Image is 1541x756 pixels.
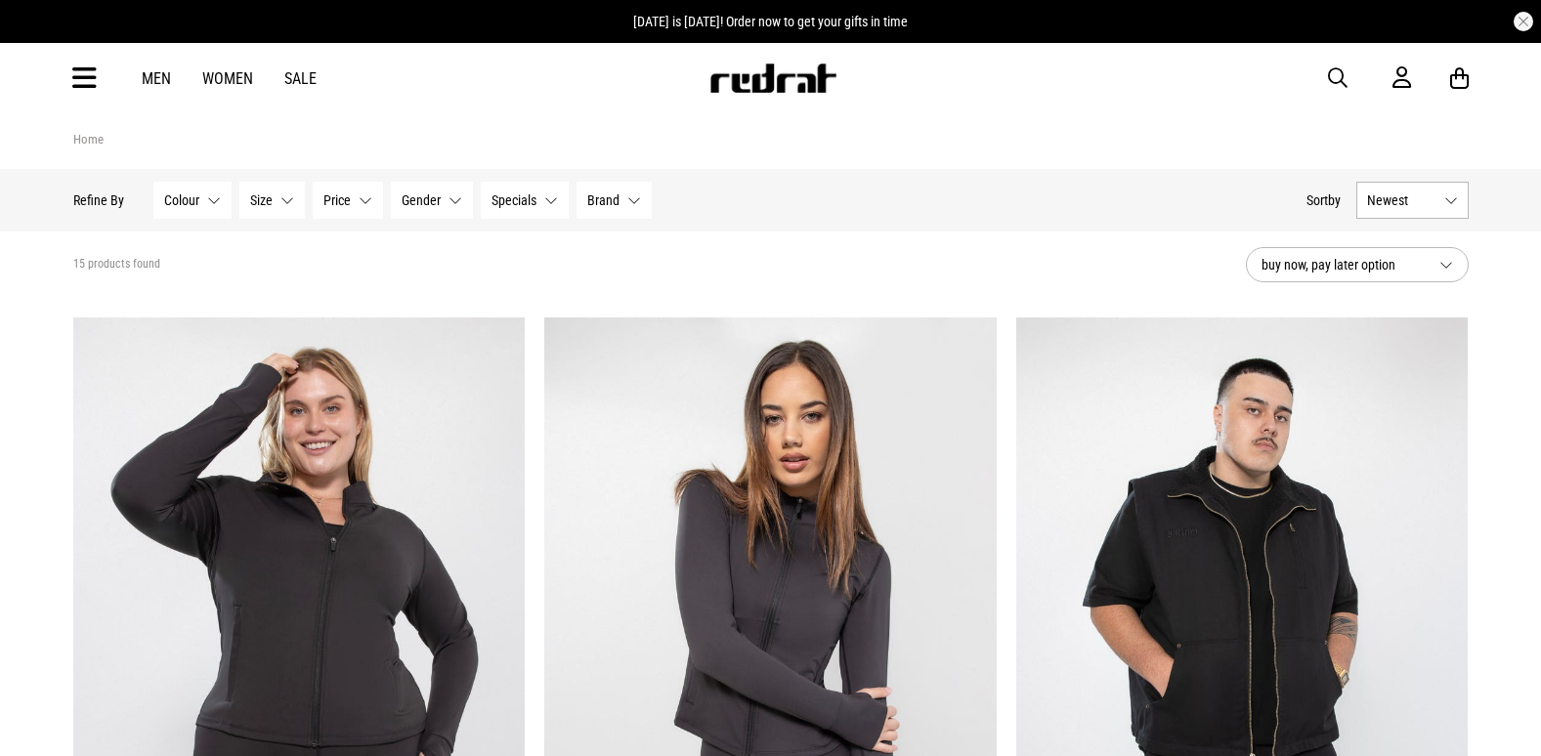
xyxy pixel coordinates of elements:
[73,257,160,273] span: 15 products found
[142,69,171,88] a: Men
[577,182,652,219] button: Brand
[1246,247,1469,282] button: buy now, pay later option
[1367,192,1436,208] span: Newest
[481,182,569,219] button: Specials
[284,69,317,88] a: Sale
[73,132,104,147] a: Home
[164,192,199,208] span: Colour
[633,14,908,29] span: [DATE] is [DATE]! Order now to get your gifts in time
[587,192,620,208] span: Brand
[73,192,124,208] p: Refine By
[250,192,273,208] span: Size
[323,192,351,208] span: Price
[1328,192,1341,208] span: by
[492,192,536,208] span: Specials
[391,182,473,219] button: Gender
[202,69,253,88] a: Women
[708,63,837,93] img: Redrat logo
[1356,182,1469,219] button: Newest
[153,182,232,219] button: Colour
[239,182,305,219] button: Size
[1262,253,1424,276] span: buy now, pay later option
[402,192,441,208] span: Gender
[1306,189,1341,212] button: Sortby
[313,182,383,219] button: Price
